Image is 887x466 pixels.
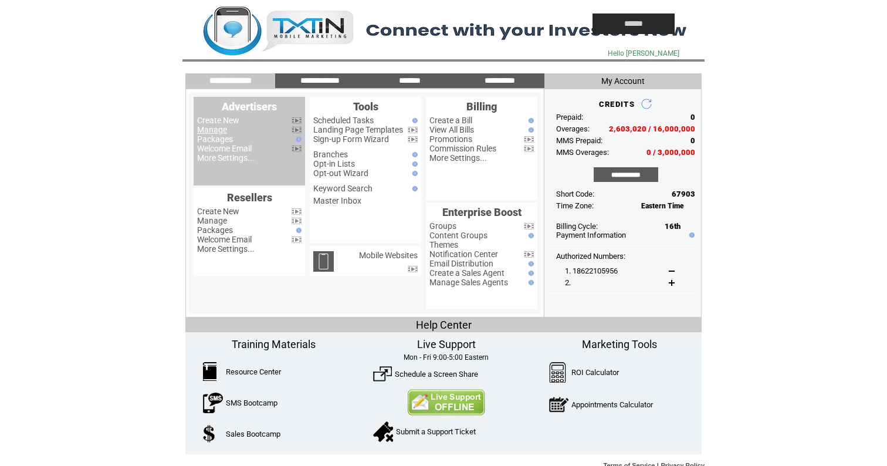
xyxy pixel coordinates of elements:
[672,190,695,198] span: 67903
[226,367,281,376] a: Resource Center
[690,136,695,145] span: 0
[556,201,594,210] span: Time Zone:
[565,266,618,275] span: 1. 18622105956
[197,225,233,235] a: Packages
[526,118,534,123] img: help.gif
[556,148,609,157] span: MMS Overages:
[571,368,619,377] a: ROI Calculator
[556,136,602,145] span: MMS Prepaid:
[313,125,403,134] a: Landing Page Templates
[416,319,472,331] span: Help Center
[227,191,272,204] span: Resellers
[226,399,277,407] a: SMS Bootcamp
[549,394,568,415] img: AppointmentCalc.png
[313,251,334,272] img: mobile-websites.png
[409,186,418,191] img: help.gif
[524,251,534,258] img: video.png
[526,271,534,276] img: help.gif
[429,240,458,249] a: Themes
[197,153,255,163] a: More Settings...
[293,137,302,142] img: help.gif
[556,124,590,133] span: Overages:
[222,100,277,113] span: Advertisers
[556,113,583,121] span: Prepaid:
[203,425,216,443] img: SalesBootcamp.png
[313,150,348,159] a: Branches
[690,113,695,121] span: 0
[396,427,476,436] a: Submit a Support Ticket
[556,231,626,239] a: Payment Information
[409,171,418,176] img: help.gif
[409,161,418,167] img: help.gif
[313,134,389,144] a: Sign-up Form Wizard
[395,370,478,379] a: Schedule a Screen Share
[429,116,472,125] a: Create a Bill
[292,146,302,152] img: video.png
[556,252,625,261] span: Authorized Numbers:
[609,124,695,133] span: 2,603,020 / 16,000,000
[197,244,255,254] a: More Settings...
[608,49,679,58] span: Hello [PERSON_NAME]
[408,266,418,272] img: video.png
[409,118,418,123] img: help.gif
[197,125,227,134] a: Manage
[466,100,497,113] span: Billing
[197,207,239,216] a: Create New
[197,235,252,244] a: Welcome Email
[601,76,645,86] span: My Account
[582,338,657,350] span: Marketing Tools
[407,389,485,416] img: Contact Us
[409,152,418,157] img: help.gif
[526,233,534,238] img: help.gif
[665,222,681,231] span: 16th
[646,148,695,157] span: 0 / 3,000,000
[571,400,653,409] a: Appointments Calculator
[442,206,522,218] span: Enterprise Boost
[313,116,374,125] a: Scheduled Tasks
[429,259,493,268] a: Email Distribution
[429,278,508,287] a: Manage Sales Agents
[292,218,302,224] img: video.png
[524,146,534,152] img: video.png
[524,223,534,229] img: video.png
[429,249,498,259] a: Notification Center
[429,144,496,153] a: Commission Rules
[293,228,302,233] img: help.gif
[292,237,302,243] img: video.png
[526,127,534,133] img: help.gif
[203,362,216,381] img: ResourceCenter.png
[526,261,534,266] img: help.gif
[292,117,302,124] img: video.png
[429,221,456,231] a: Groups
[292,127,302,133] img: video.png
[429,125,474,134] a: View All Bills
[408,136,418,143] img: video.png
[417,338,476,350] span: Live Support
[429,268,505,278] a: Create a Sales Agent
[556,190,594,198] span: Short Code:
[641,202,684,210] span: Eastern Time
[429,134,472,144] a: Promotions
[429,153,487,163] a: More Settings...
[526,280,534,285] img: help.gif
[313,196,361,205] a: Master Inbox
[226,430,280,438] a: Sales Bootcamp
[599,100,635,109] span: CREDITS
[429,231,487,240] a: Content Groups
[373,421,393,442] img: SupportTicket.png
[373,364,392,383] img: ScreenShare.png
[524,136,534,143] img: video.png
[686,232,695,238] img: help.gif
[232,338,316,350] span: Training Materials
[203,393,223,413] img: SMSBootcamp.png
[197,144,252,153] a: Welcome Email
[197,134,233,144] a: Packages
[408,127,418,133] img: video.png
[359,251,418,260] a: Mobile Websites
[313,168,368,178] a: Opt-out Wizard
[292,208,302,215] img: video.png
[313,184,373,193] a: Keyword Search
[353,100,378,113] span: Tools
[197,216,227,225] a: Manage
[404,353,489,362] span: Mon - Fri 9:00-5:00 Eastern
